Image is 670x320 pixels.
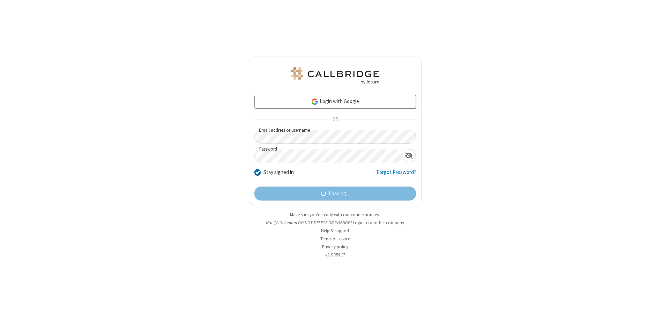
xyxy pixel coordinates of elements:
button: Login to another company [353,219,404,226]
input: Email address or username [254,130,416,144]
img: QA Selenium DO NOT DELETE OR CHANGE [290,67,380,84]
span: OR [329,115,341,124]
a: Make sure you're ready with our connection test [290,212,380,218]
button: Loading... [254,187,416,201]
a: Login with Google [254,95,416,109]
a: Privacy policy [322,244,348,250]
input: Password [255,149,402,163]
li: v2.6.350.17 [249,252,422,258]
a: Terms of service [320,236,350,242]
img: google-icon.png [311,98,319,106]
a: Forgot Password? [377,168,416,182]
label: Stay signed in [263,168,294,176]
span: Loading... [329,190,349,198]
a: Help & support [321,228,349,234]
div: Show password [402,149,416,162]
li: Not QA Selenium DO NOT DELETE OR CHANGE? [249,219,422,226]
